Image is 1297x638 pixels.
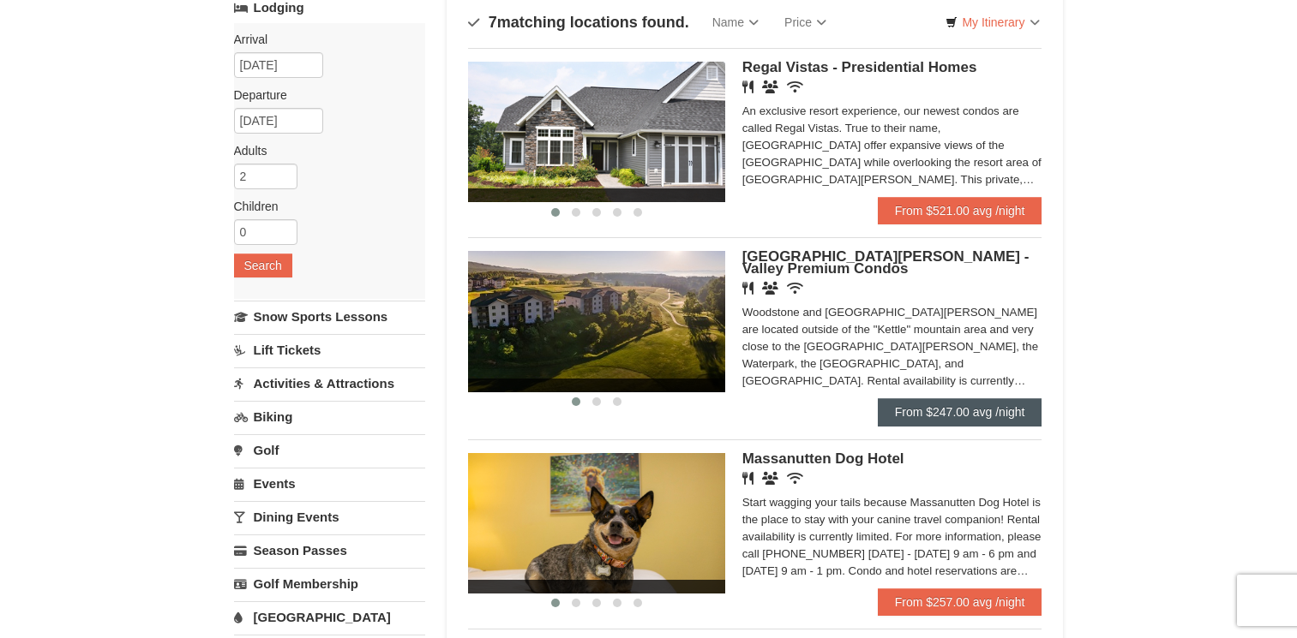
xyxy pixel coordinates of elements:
span: Massanutten Dog Hotel [742,450,904,467]
i: Restaurant [742,282,754,295]
label: Adults [234,142,412,159]
h4: matching locations found. [468,14,689,31]
a: From $247.00 avg /night [878,398,1042,426]
a: From $257.00 avg /night [878,588,1042,616]
i: Banquet Facilities [762,80,778,93]
a: Biking [234,401,425,432]
span: [GEOGRAPHIC_DATA][PERSON_NAME] - Valley Premium Condos [742,248,1030,277]
label: Arrival [234,31,412,48]
label: Children [234,198,412,215]
span: 7 [489,14,497,31]
a: Season Passes [234,534,425,566]
span: Regal Vistas - Presidential Homes [742,59,977,75]
a: Dining Events [234,501,425,533]
a: My Itinerary [934,9,1050,35]
a: [GEOGRAPHIC_DATA] [234,601,425,633]
div: Start wagging your tails because Massanutten Dog Hotel is the place to stay with your canine trav... [742,494,1042,580]
a: Snow Sports Lessons [234,301,425,332]
a: From $521.00 avg /night [878,197,1042,224]
i: Restaurant [742,80,754,93]
label: Departure [234,86,412,104]
div: An exclusive resort experience, our newest condos are called Regal Vistas. True to their name, [G... [742,103,1042,188]
button: Search [234,253,292,277]
i: Restaurant [742,472,754,485]
a: Price [772,5,839,39]
a: Activities & Attractions [234,367,425,399]
i: Banquet Facilities [762,282,778,295]
i: Banquet Facilities [762,472,778,485]
a: Lift Tickets [234,334,425,366]
a: Name [700,5,772,39]
i: Wireless Internet (free) [787,472,803,485]
div: Woodstone and [GEOGRAPHIC_DATA][PERSON_NAME] are located outside of the "Kettle" mountain area an... [742,304,1042,390]
a: Golf Membership [234,568,425,599]
a: Events [234,468,425,499]
i: Wireless Internet (free) [787,80,803,93]
a: Golf [234,434,425,466]
i: Wireless Internet (free) [787,282,803,295]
